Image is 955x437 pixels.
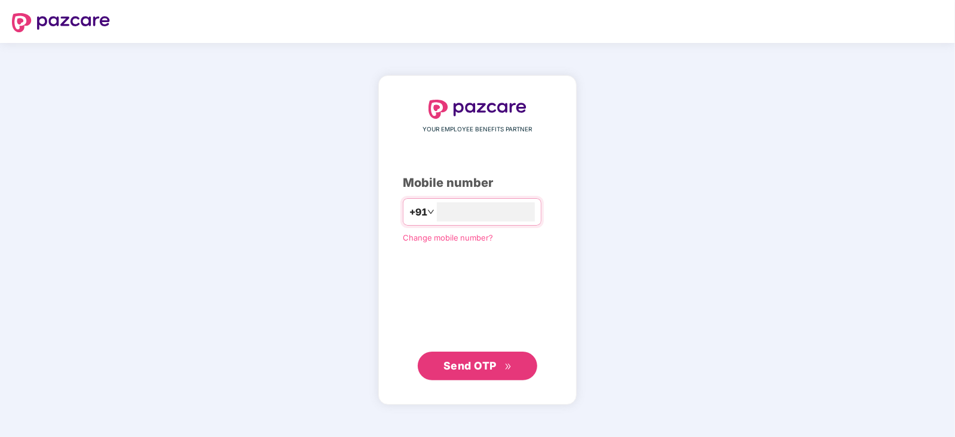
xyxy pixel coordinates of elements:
[504,363,512,371] span: double-right
[428,100,527,119] img: logo
[409,205,427,220] span: +91
[443,359,497,372] span: Send OTP
[418,352,537,380] button: Send OTPdouble-right
[427,208,434,216] span: down
[423,125,532,134] span: YOUR EMPLOYEE BENEFITS PARTNER
[12,13,110,32] img: logo
[403,233,493,242] a: Change mobile number?
[403,174,552,192] div: Mobile number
